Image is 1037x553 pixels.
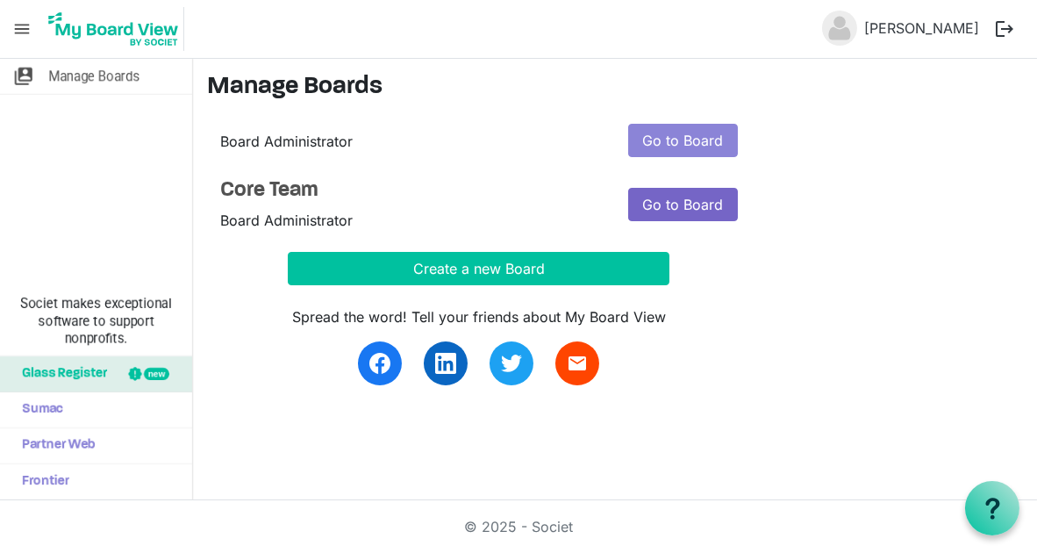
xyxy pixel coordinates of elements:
div: Spread the word! Tell your friends about My Board View [288,306,669,327]
a: Core Team [220,178,602,204]
a: [PERSON_NAME] [857,11,986,46]
div: new [144,368,169,380]
a: Go to Board [628,124,738,157]
span: Manage Boards [48,59,139,94]
span: Frontier [13,464,69,499]
img: linkedin.svg [435,353,456,374]
a: My Board View Logo [43,7,191,51]
span: Sumac [13,392,63,427]
a: © 2025 - Societ [464,518,573,535]
a: Go to Board [628,188,738,221]
button: logout [986,11,1023,47]
span: switch_account [13,59,34,94]
a: email [555,341,599,385]
span: menu [5,12,39,46]
img: My Board View Logo [43,7,184,51]
span: Societ makes exceptional software to support nonprofits. [8,295,184,348]
button: Create a new Board [288,252,669,285]
img: no-profile-picture.svg [822,11,857,46]
span: Board Administrator [220,133,353,150]
span: Board Administrator [220,212,353,229]
span: email [567,353,588,374]
span: Glass Register [13,356,107,391]
img: facebook.svg [369,353,390,374]
img: twitter.svg [501,353,522,374]
h3: Manage Boards [207,73,1023,103]
span: Partner Web [13,428,96,463]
